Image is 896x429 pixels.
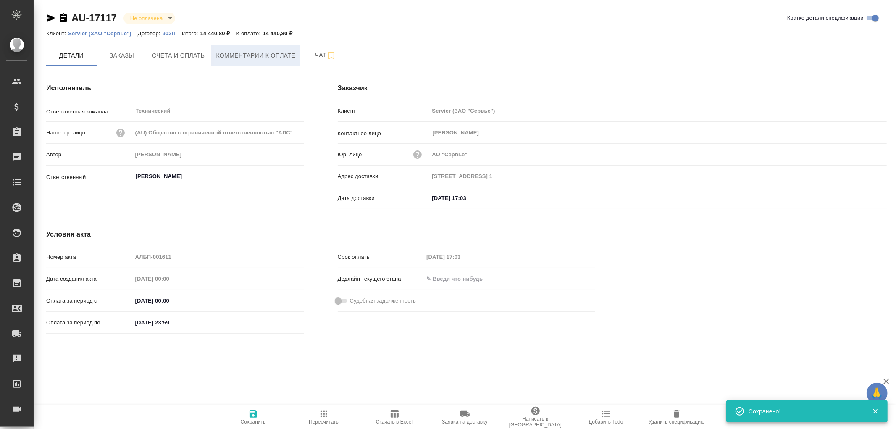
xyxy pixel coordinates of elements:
[46,150,132,159] p: Автор
[305,50,346,61] span: Чат
[423,273,497,285] input: ✎ Введи что-нибудь
[152,50,206,61] span: Счета и оплаты
[68,30,138,37] p: Servier (ЗАО "Сервье")
[163,30,182,37] p: 902П
[46,108,132,116] p: Ответственная команда
[300,176,301,177] button: Open
[338,194,429,203] p: Дата доставки
[326,50,336,61] svg: Подписаться
[46,30,68,37] p: Клиент:
[46,13,56,23] button: Скопировать ссылку для ЯМессенджера
[423,251,497,263] input: Пустое поле
[429,192,503,204] input: ✎ Введи что-нибудь
[123,13,175,24] div: Не оплачена
[182,30,200,37] p: Итого:
[338,107,429,115] p: Клиент
[749,407,859,416] div: Сохранено!
[429,148,887,161] input: Пустое поле
[867,383,888,404] button: 🙏
[132,273,206,285] input: Пустое поле
[46,173,132,182] p: Ответственный
[68,29,138,37] a: Servier (ЗАО "Сервье")
[338,129,429,138] p: Контактное лицо
[132,295,206,307] input: ✎ Введи что-нибудь
[338,275,424,283] p: Дедлайн текущего этапа
[102,50,142,61] span: Заказы
[51,50,92,61] span: Детали
[132,126,304,139] input: Пустое поле
[263,30,299,37] p: 14 440,80 ₽
[870,384,884,402] span: 🙏
[787,14,864,22] span: Кратко детали спецификации
[132,251,304,263] input: Пустое поле
[46,129,85,137] p: Наше юр. лицо
[132,316,206,329] input: ✎ Введи что-нибудь
[132,148,304,161] input: Пустое поле
[236,30,263,37] p: К оплате:
[350,297,416,305] span: Судебная задолженность
[867,408,884,415] button: Закрыть
[128,15,165,22] button: Не оплачена
[46,229,595,240] h4: Условия акта
[429,170,887,182] input: Пустое поле
[338,253,424,261] p: Срок оплаты
[429,105,887,117] input: Пустое поле
[338,150,362,159] p: Юр. лицо
[216,50,296,61] span: Комментарии к оплате
[46,275,132,283] p: Дата создания акта
[46,83,304,93] h4: Исполнитель
[46,253,132,261] p: Номер акта
[338,83,887,93] h4: Заказчик
[163,29,182,37] a: 902П
[58,13,68,23] button: Скопировать ссылку
[200,30,236,37] p: 14 440,80 ₽
[138,30,163,37] p: Договор:
[71,12,117,24] a: AU-17117
[46,318,132,327] p: Оплата за период по
[46,297,132,305] p: Оплата за период с
[338,172,429,181] p: Адрес доставки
